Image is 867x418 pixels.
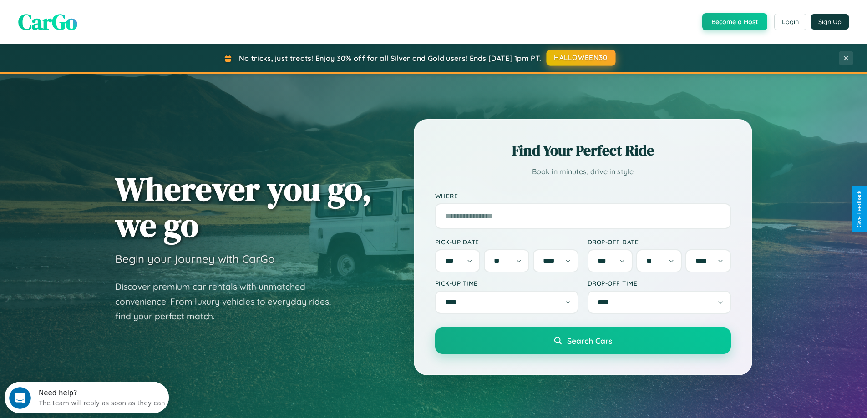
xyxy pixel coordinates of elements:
[4,4,169,29] div: Open Intercom Messenger
[115,279,343,324] p: Discover premium car rentals with unmatched convenience. From luxury vehicles to everyday rides, ...
[435,279,578,287] label: Pick-up Time
[435,165,731,178] p: Book in minutes, drive in style
[115,252,275,266] h3: Begin your journey with CarGo
[435,238,578,246] label: Pick-up Date
[435,141,731,161] h2: Find Your Perfect Ride
[588,238,731,246] label: Drop-off Date
[811,14,849,30] button: Sign Up
[9,387,31,409] iframe: Intercom live chat
[856,191,862,227] div: Give Feedback
[567,336,612,346] span: Search Cars
[34,15,161,25] div: The team will reply as soon as they can
[5,382,169,413] iframe: Intercom live chat discovery launcher
[34,8,161,15] div: Need help?
[239,54,541,63] span: No tricks, just treats! Enjoy 30% off for all Silver and Gold users! Ends [DATE] 1pm PT.
[18,7,77,37] span: CarGo
[435,327,731,354] button: Search Cars
[588,279,731,287] label: Drop-off Time
[435,192,731,200] label: Where
[774,14,806,30] button: Login
[115,171,372,243] h1: Wherever you go, we go
[702,13,767,30] button: Become a Host
[547,50,616,66] button: HALLOWEEN30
